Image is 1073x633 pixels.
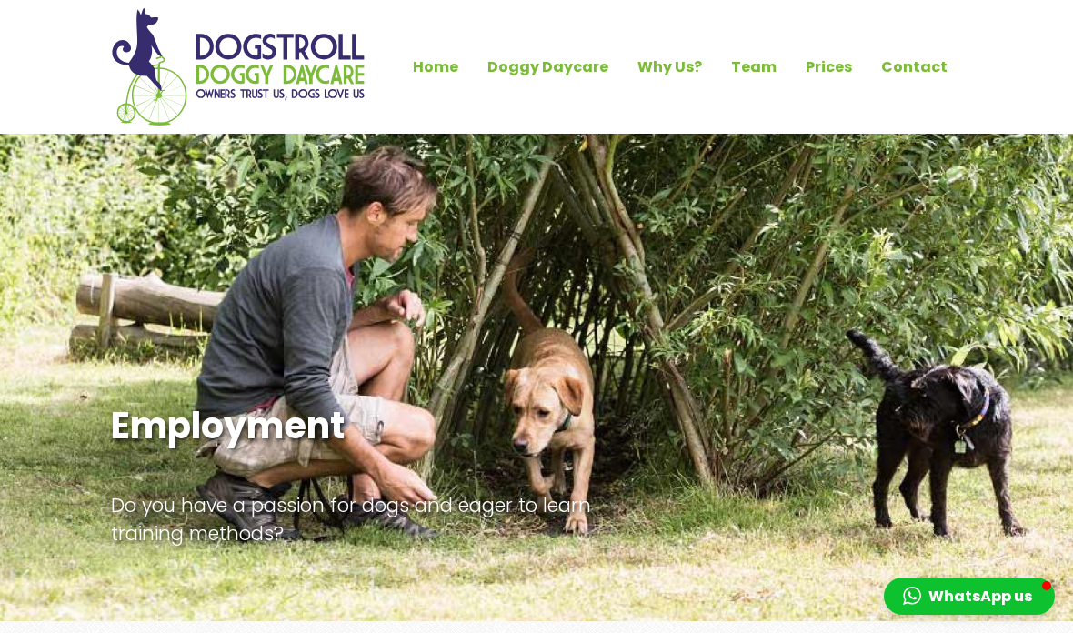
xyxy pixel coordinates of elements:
a: Prices [791,52,867,83]
a: Home [398,52,473,83]
a: Why Us? [623,52,717,83]
a: Team [717,52,791,83]
img: Home [111,7,366,126]
h1: Employment [111,405,598,448]
a: Contact [867,52,962,83]
a: Doggy Daycare [473,52,623,83]
button: WhatsApp us [884,578,1055,615]
p: Do you have a passion for dogs and eager to learn training methods? [111,491,598,548]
